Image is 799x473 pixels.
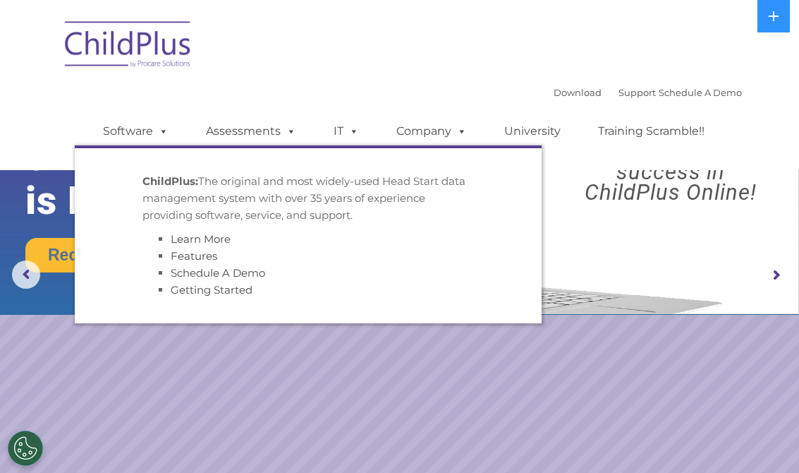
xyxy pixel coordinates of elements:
a: Support [618,87,656,98]
rs-layer: Boost your productivity and streamline your success in ChildPlus Online! [552,100,789,203]
font: | [554,87,742,98]
a: Company [382,117,481,145]
a: Schedule A Demo [659,87,742,98]
p: The original and most widely-used Head Start data management system with over 35 years of experie... [142,173,474,224]
a: Training Scramble!! [584,117,719,145]
a: Learn More [171,232,231,246]
a: Request a Demo [25,238,197,273]
a: Download [554,87,602,98]
a: Schedule A Demo [171,266,265,280]
button: Cookies Settings [8,431,43,466]
a: Getting Started [171,283,252,297]
a: Features [171,249,217,263]
rs-layer: The Future of ChildPlus is Here! [25,91,281,222]
a: University [490,117,575,145]
a: IT [319,117,373,145]
a: Assessments [192,117,310,145]
strong: ChildPlus: [142,174,198,188]
a: Software [89,117,183,145]
img: ChildPlus by Procare Solutions [58,11,199,82]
